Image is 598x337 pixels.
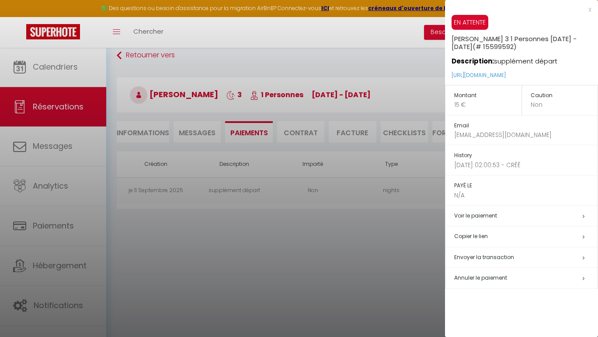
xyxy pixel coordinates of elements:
[454,232,598,242] h5: Copier le lien
[561,298,591,330] iframe: Chat
[452,56,494,66] strong: Description:
[452,71,506,79] a: [URL][DOMAIN_NAME]
[445,4,591,15] div: x
[454,130,598,140] p: [EMAIL_ADDRESS][DOMAIN_NAME]
[454,161,598,170] p: [DATE] 02:00:53 - CRÊÊ
[473,42,517,51] span: (# 15599592)
[454,100,522,109] p: 15 €
[454,191,598,200] p: N/A
[454,151,598,161] h5: History
[454,274,507,281] span: Annuler le paiement
[7,4,33,30] button: Ouvrir le widget de chat LiveChat
[454,212,497,219] a: Voir le paiement
[531,91,598,101] h5: Caution
[452,51,598,67] p: supplément départ
[454,91,522,101] h5: Montant
[531,100,598,109] p: Non
[454,121,598,131] h5: Email
[454,253,514,261] span: Envoyer la transaction
[452,30,598,51] h5: [PERSON_NAME] 3 1 Personnes [DATE] - [DATE]
[452,15,488,30] span: EN ATTENTE
[454,181,598,191] h5: PAYÉ LE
